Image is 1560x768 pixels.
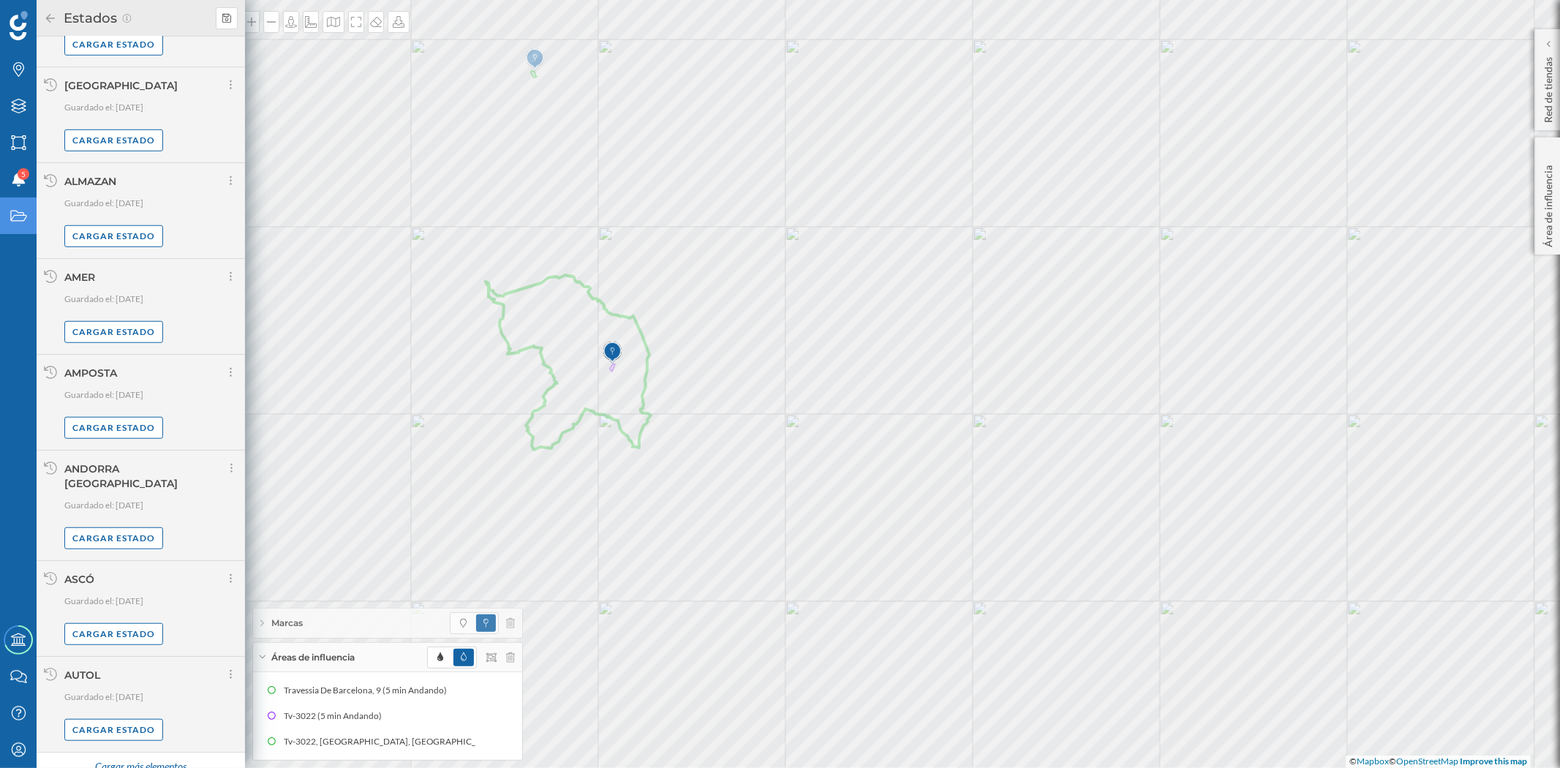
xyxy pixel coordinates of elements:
[64,100,238,115] p: Guardado el: [DATE]
[64,175,116,188] div: ALMAZAN
[284,683,454,698] div: Travessia De Barcelona, 9 (5 min Andando)
[64,462,178,490] div: ANDORRA [GEOGRAPHIC_DATA]
[64,573,94,586] div: ASCÓ
[603,338,621,367] img: Marker
[271,617,303,630] span: Marcas
[64,292,238,306] p: Guardado el: [DATE]
[64,690,238,704] p: Guardado el: [DATE]
[1346,756,1531,768] div: © ©
[64,594,238,609] p: Guardado el: [DATE]
[64,196,238,211] p: Guardado el: [DATE]
[1541,51,1556,123] p: Red de tiendas
[1460,756,1527,767] a: Improve this map
[1396,756,1458,767] a: OpenStreetMap
[57,7,121,30] h2: Estados
[271,651,355,664] span: Áreas de influencia
[1541,159,1556,247] p: Área de influencia
[21,167,26,181] span: 5
[64,271,95,284] div: AMER
[29,10,81,23] span: Soporte
[64,388,238,402] p: Guardado el: [DATE]
[64,366,117,380] div: AMPOSTA
[64,79,178,92] div: [GEOGRAPHIC_DATA]
[10,11,28,40] img: Geoblink Logo
[64,669,100,682] div: AUTOL
[284,709,389,723] div: Tv-3022 (5 min Andando)
[64,498,238,513] p: Guardado el: [DATE]
[276,734,652,749] div: Tv-3022, [GEOGRAPHIC_DATA], [GEOGRAPHIC_DATA], [GEOGRAPHIC_DATA] (Área dibujada)
[1357,756,1389,767] a: Mapbox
